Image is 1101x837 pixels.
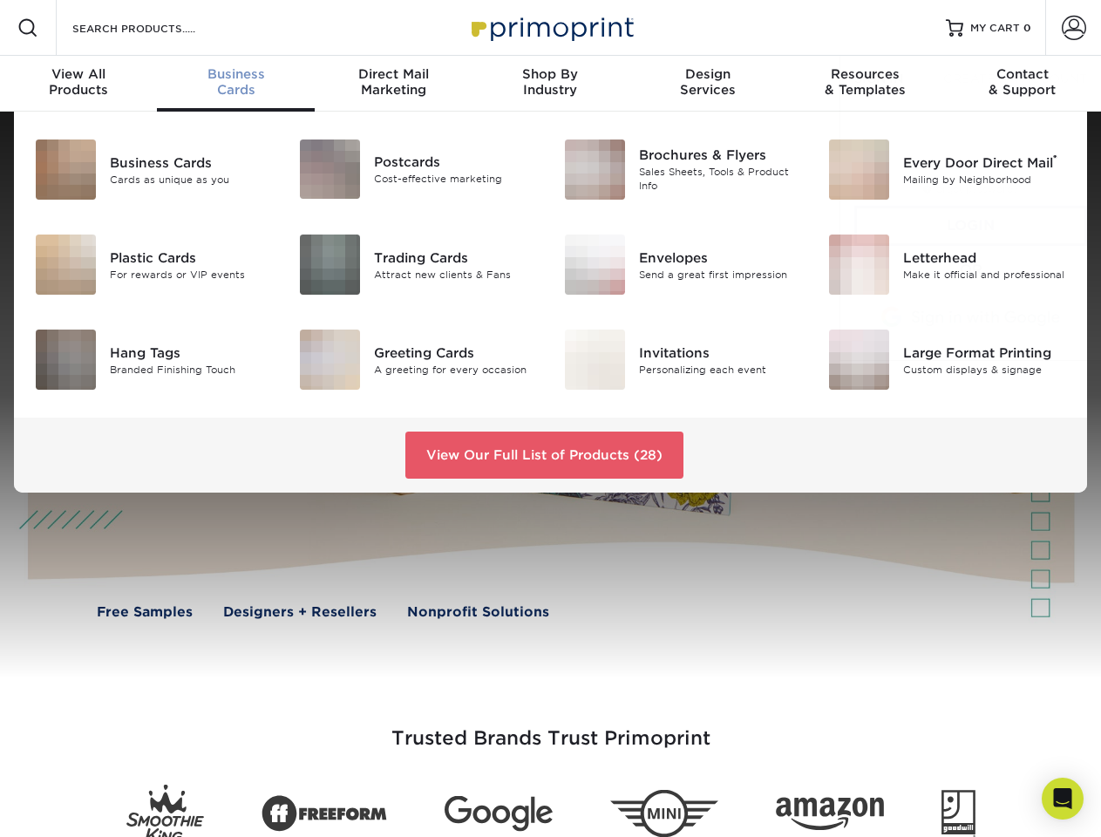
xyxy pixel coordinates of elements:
[854,71,903,85] span: SIGN IN
[1042,778,1084,820] div: Open Intercom Messenger
[829,139,889,200] img: Every Door Direct Mail
[4,784,148,831] iframe: Google Customer Reviews
[300,139,360,199] img: Postcards
[36,139,96,200] img: Business Cards
[564,228,802,302] a: Envelopes Envelopes Send a great first impression
[629,66,786,82] span: Design
[639,165,802,194] div: Sales Sheets, Tools & Product Info
[157,56,314,112] a: BusinessCards
[639,267,802,282] div: Send a great first impression
[1023,22,1031,34] span: 0
[776,798,884,831] img: Amazon
[36,330,96,390] img: Hang Tags
[110,248,273,267] div: Plastic Cards
[315,66,472,82] span: Direct Mail
[300,330,360,390] img: Greeting Cards
[854,94,1087,127] input: Email
[35,133,273,207] a: Business Cards Business Cards Cards as unique as you
[923,184,1018,195] a: forgot password?
[565,235,625,295] img: Envelopes
[299,323,537,397] a: Greeting Cards Greeting Cards A greeting for every occasion
[472,66,629,82] span: Shop By
[639,362,802,377] div: Personalizing each event
[639,248,802,267] div: Envelopes
[828,228,1066,302] a: Letterhead Letterhead Make it official and professional
[970,21,1020,36] span: MY CART
[564,323,802,397] a: Invitations Invitations Personalizing each event
[405,432,683,479] a: View Our Full List of Products (28)
[374,267,537,282] div: Attract new clients & Fans
[71,17,241,38] input: SEARCH PRODUCTS.....
[828,133,1066,207] a: Every Door Direct Mail Every Door Direct Mail® Mailing by Neighborhood
[786,56,943,112] a: Resources& Templates
[786,66,943,82] span: Resources
[110,343,273,362] div: Hang Tags
[565,330,625,390] img: Invitations
[110,362,273,377] div: Branded Finishing Touch
[36,235,96,295] img: Plastic Cards
[472,66,629,98] div: Industry
[903,362,1066,377] div: Custom displays & signage
[828,323,1066,397] a: Large Format Printing Large Format Printing Custom displays & signage
[299,133,537,206] a: Postcards Postcards Cost-effective marketing
[829,235,889,295] img: Letterhead
[110,153,273,172] div: Business Cards
[157,66,314,82] span: Business
[941,790,975,837] img: Goodwill
[374,172,537,187] div: Cost-effective marketing
[943,71,1087,85] span: CREATE AN ACCOUNT
[35,228,273,302] a: Plastic Cards Plastic Cards For rewards or VIP events
[464,9,638,46] img: Primoprint
[639,146,802,165] div: Brochures & Flyers
[829,330,889,390] img: Large Format Printing
[299,228,537,302] a: Trading Cards Trading Cards Attract new clients & Fans
[110,172,273,187] div: Cards as unique as you
[374,153,537,172] div: Postcards
[629,66,786,98] div: Services
[157,66,314,98] div: Cards
[41,685,1061,771] h3: Trusted Brands Trust Primoprint
[300,235,360,295] img: Trading Cards
[564,133,802,207] a: Brochures & Flyers Brochures & Flyers Sales Sheets, Tools & Product Info
[629,56,786,112] a: DesignServices
[639,343,802,362] div: Invitations
[110,267,273,282] div: For rewards or VIP events
[445,796,553,832] img: Google
[565,139,625,200] img: Brochures & Flyers
[35,323,273,397] a: Hang Tags Hang Tags Branded Finishing Touch
[315,66,472,98] div: Marketing
[374,248,537,267] div: Trading Cards
[854,206,1087,246] a: Login
[472,56,629,112] a: Shop ByIndustry
[315,56,472,112] a: Direct MailMarketing
[374,343,537,362] div: Greeting Cards
[854,260,1087,281] div: OR
[374,362,537,377] div: A greeting for every occasion
[786,66,943,98] div: & Templates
